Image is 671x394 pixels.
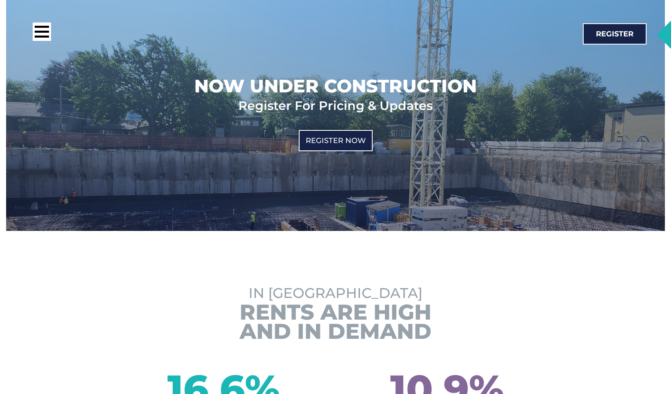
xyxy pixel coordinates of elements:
[52,302,619,341] h3: Rents are High and in Demand
[306,137,366,144] span: Register Now
[299,130,373,151] a: Register Now
[238,98,433,114] h2: Register For Pricing & Updates
[596,30,633,38] span: Register
[194,74,477,98] h2: Now Under Construction
[52,284,619,302] h2: In [GEOGRAPHIC_DATA]
[583,23,647,45] a: Register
